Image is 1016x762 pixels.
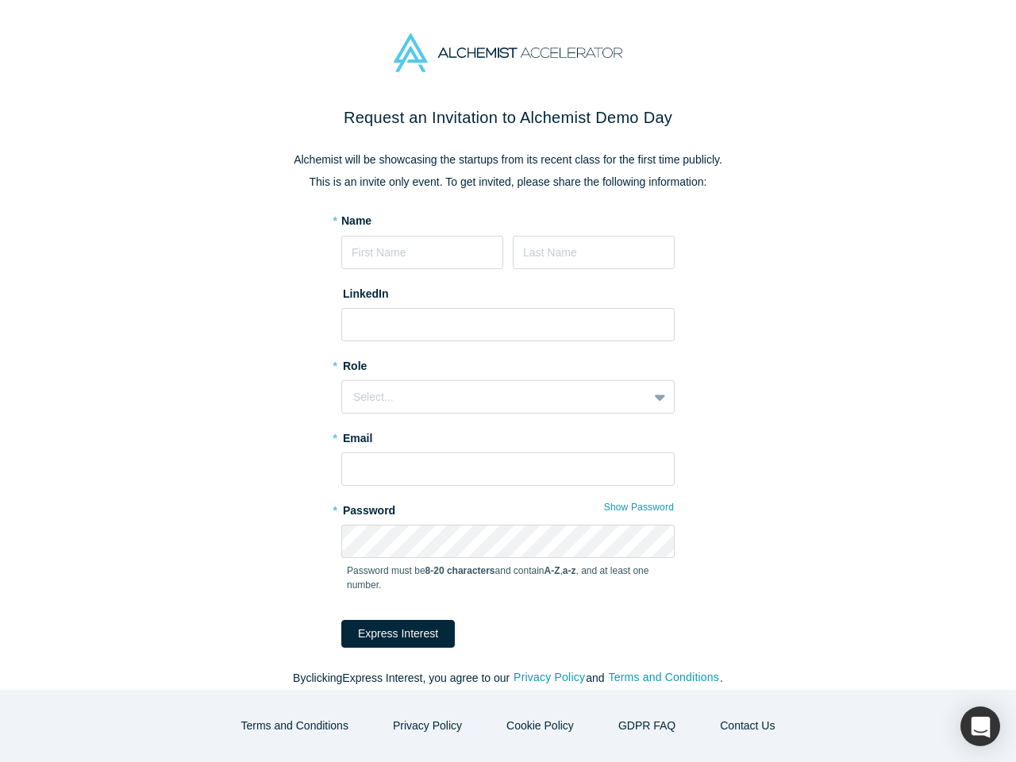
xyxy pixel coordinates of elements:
[341,213,371,229] label: Name
[341,280,389,302] label: LinkedIn
[394,33,622,72] img: Alchemist Accelerator Logo
[703,712,791,740] button: Contact Us
[603,497,675,518] button: Show Password
[175,174,841,190] p: This is an invite only event. To get invited, please share the following information:
[341,497,675,519] label: Password
[175,106,841,129] h2: Request an Invitation to Alchemist Demo Day
[602,712,692,740] a: GDPR FAQ
[490,712,591,740] button: Cookie Policy
[347,564,669,592] p: Password must be and contain , , and at least one number.
[513,236,675,269] input: Last Name
[563,565,576,576] strong: a-z
[341,352,675,375] label: Role
[545,565,560,576] strong: A-Z
[353,389,637,406] div: Select...
[513,668,586,687] button: Privacy Policy
[341,425,675,447] label: Email
[225,712,365,740] button: Terms and Conditions
[341,620,455,648] button: Express Interest
[425,565,495,576] strong: 8-20 characters
[607,668,720,687] button: Terms and Conditions
[376,712,479,740] button: Privacy Policy
[175,152,841,168] p: Alchemist will be showcasing the startups from its recent class for the first time publicly.
[175,670,841,687] p: By clicking Express Interest , you agree to our and .
[341,236,503,269] input: First Name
